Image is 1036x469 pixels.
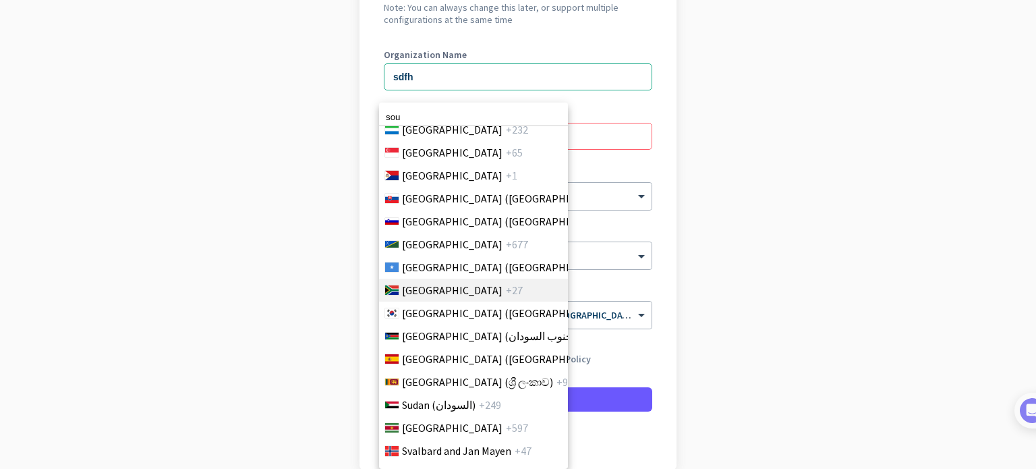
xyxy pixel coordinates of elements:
span: +597 [506,420,528,436]
span: +249 [479,397,501,413]
span: +27 [506,282,523,298]
span: [GEOGRAPHIC_DATA] [402,236,502,252]
span: +47 [515,443,531,459]
span: Svalbard and Jan Mayen [402,443,511,459]
input: Search Country [379,109,568,126]
span: +65 [506,144,523,161]
span: [GEOGRAPHIC_DATA] ([GEOGRAPHIC_DATA]) [402,213,612,229]
span: [GEOGRAPHIC_DATA] ([GEOGRAPHIC_DATA]) [402,305,612,321]
span: [GEOGRAPHIC_DATA] ([GEOGRAPHIC_DATA]) [402,259,612,275]
span: [GEOGRAPHIC_DATA] (ශ්‍රී ලංකාව) [402,374,553,390]
span: [GEOGRAPHIC_DATA] [402,282,502,298]
span: [GEOGRAPHIC_DATA] [402,144,502,161]
span: +1 [506,167,517,184]
span: [GEOGRAPHIC_DATA] [402,121,502,138]
span: [GEOGRAPHIC_DATA] (‫جنوب السودان‬‎) [402,328,576,344]
span: +94 [556,374,573,390]
span: [GEOGRAPHIC_DATA] [402,420,502,436]
span: [GEOGRAPHIC_DATA] ([GEOGRAPHIC_DATA]) [402,351,612,367]
span: +677 [506,236,528,252]
span: +232 [506,121,528,138]
span: Sudan (‫السودان‬‎) [402,397,476,413]
span: [GEOGRAPHIC_DATA] ([GEOGRAPHIC_DATA]) [402,190,612,206]
span: [GEOGRAPHIC_DATA] [402,167,502,184]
